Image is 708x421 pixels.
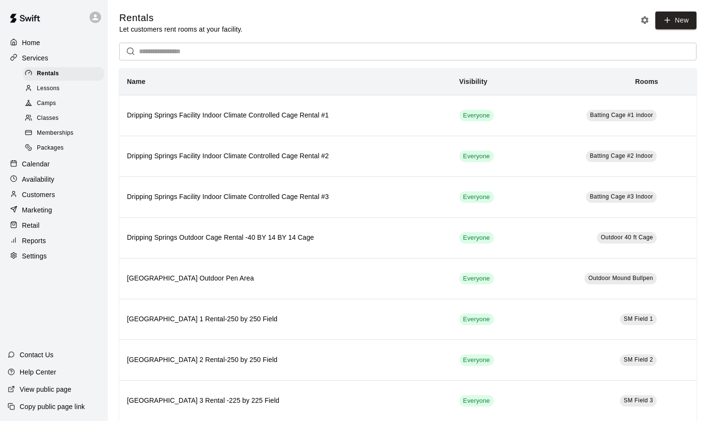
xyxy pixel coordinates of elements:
[601,234,653,241] span: Outdoor 40 ft Cage
[119,12,242,24] h5: Rentals
[459,314,494,325] div: This service is visible to all of your customers
[8,157,100,171] a: Calendar
[459,315,494,324] span: Everyone
[23,66,108,81] a: Rentals
[127,110,444,121] h6: Dripping Springs Facility Indoor Climate Controlled Cage Rental #1
[8,35,100,50] a: Home
[8,51,100,65] a: Services
[127,78,146,85] b: Name
[127,396,444,406] h6: [GEOGRAPHIC_DATA] 3 Rental -225 by 225 Field
[459,152,494,161] span: Everyone
[127,273,444,284] h6: [GEOGRAPHIC_DATA] Outdoor Pen Area
[23,81,108,96] a: Lessons
[23,82,104,95] div: Lessons
[37,69,59,79] span: Rentals
[459,354,494,366] div: This service is visible to all of your customers
[23,127,104,140] div: Memberships
[37,129,73,138] span: Memberships
[590,193,653,200] span: Batting Cage #3 Indoor
[37,99,56,108] span: Camps
[588,275,653,281] span: Outdoor Mound Bullpen
[23,141,104,155] div: Packages
[459,151,494,162] div: This service is visible to all of your customers
[22,205,52,215] p: Marketing
[459,395,494,407] div: This service is visible to all of your customers
[23,96,108,111] a: Camps
[8,218,100,233] a: Retail
[590,112,653,118] span: Batting Cage #1 indoor
[23,111,108,126] a: Classes
[22,190,55,199] p: Customers
[22,53,48,63] p: Services
[127,151,444,162] h6: Dripping Springs Facility Indoor Climate Controlled Cage Rental #2
[459,232,494,244] div: This service is visible to all of your customers
[37,84,60,94] span: Lessons
[8,234,100,248] a: Reports
[23,97,104,110] div: Camps
[590,152,653,159] span: Batting Cage #2 Indoor
[37,114,58,123] span: Classes
[459,273,494,284] div: This service is visible to all of your customers
[20,385,71,394] p: View public page
[624,397,653,404] span: SM Field 3
[459,78,488,85] b: Visibility
[8,249,100,263] a: Settings
[624,316,653,322] span: SM Field 1
[20,367,56,377] p: Help Center
[459,191,494,203] div: This service is visible to all of your customers
[8,187,100,202] a: Customers
[127,355,444,365] h6: [GEOGRAPHIC_DATA] 2 Rental-250 by 250 Field
[459,193,494,202] span: Everyone
[22,221,40,230] p: Retail
[119,24,242,34] p: Let customers rent rooms at your facility.
[459,111,494,120] span: Everyone
[22,236,46,246] p: Reports
[23,141,108,156] a: Packages
[655,12,697,29] a: New
[635,78,658,85] b: Rooms
[37,143,64,153] span: Packages
[8,203,100,217] a: Marketing
[459,110,494,121] div: This service is visible to all of your customers
[459,274,494,283] span: Everyone
[127,192,444,202] h6: Dripping Springs Facility Indoor Climate Controlled Cage Rental #3
[22,38,40,47] p: Home
[127,233,444,243] h6: Dripping Springs Outdoor Cage Rental -40 BY 14 BY 14 Cage
[23,67,104,81] div: Rentals
[22,175,55,184] p: Availability
[22,251,47,261] p: Settings
[459,356,494,365] span: Everyone
[20,402,85,411] p: Copy public page link
[638,13,652,27] button: Rental settings
[8,172,100,187] a: Availability
[22,159,50,169] p: Calendar
[624,356,653,363] span: SM Field 2
[23,112,104,125] div: Classes
[23,126,108,141] a: Memberships
[459,234,494,243] span: Everyone
[127,314,444,325] h6: [GEOGRAPHIC_DATA] 1 Rental-250 by 250 Field
[20,350,54,360] p: Contact Us
[459,397,494,406] span: Everyone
